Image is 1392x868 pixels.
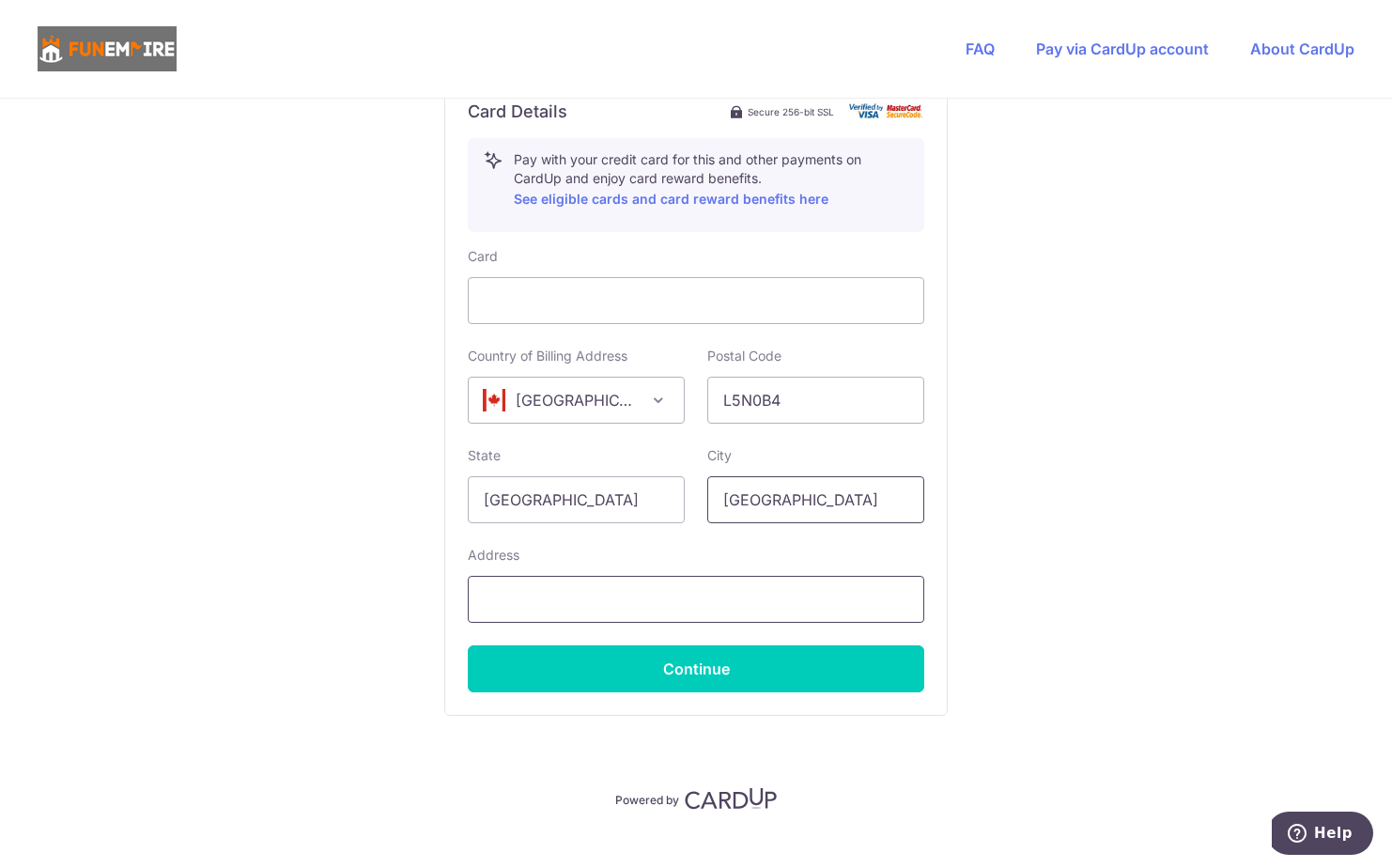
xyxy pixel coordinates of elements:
[514,191,828,207] a: See eligible cards and card reward benefits here
[1250,39,1354,58] a: About CardUp
[484,289,908,312] iframe: Secure card payment input frame
[849,103,924,119] img: card secure
[1036,39,1209,58] a: Pay via CardUp account
[748,104,834,119] span: Secure 256-bit SSL
[707,446,732,465] label: City
[615,789,679,808] p: Powered by
[468,645,924,692] button: Continue
[514,150,908,210] p: Pay with your credit card for this and other payments on CardUp and enjoy card reward benefits.
[707,377,924,424] input: Example 123456
[468,377,685,424] span: Canada
[966,39,995,58] a: FAQ
[468,247,498,266] label: Card
[1272,812,1373,859] iframe: Opens a widget where you can find more information
[685,787,777,810] img: CardUp
[468,347,627,365] label: Country of Billing Address
[707,347,781,365] label: Postal Code
[468,101,567,123] h6: Card Details
[469,378,684,423] span: Canada
[468,546,519,565] label: Address
[468,446,501,465] label: State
